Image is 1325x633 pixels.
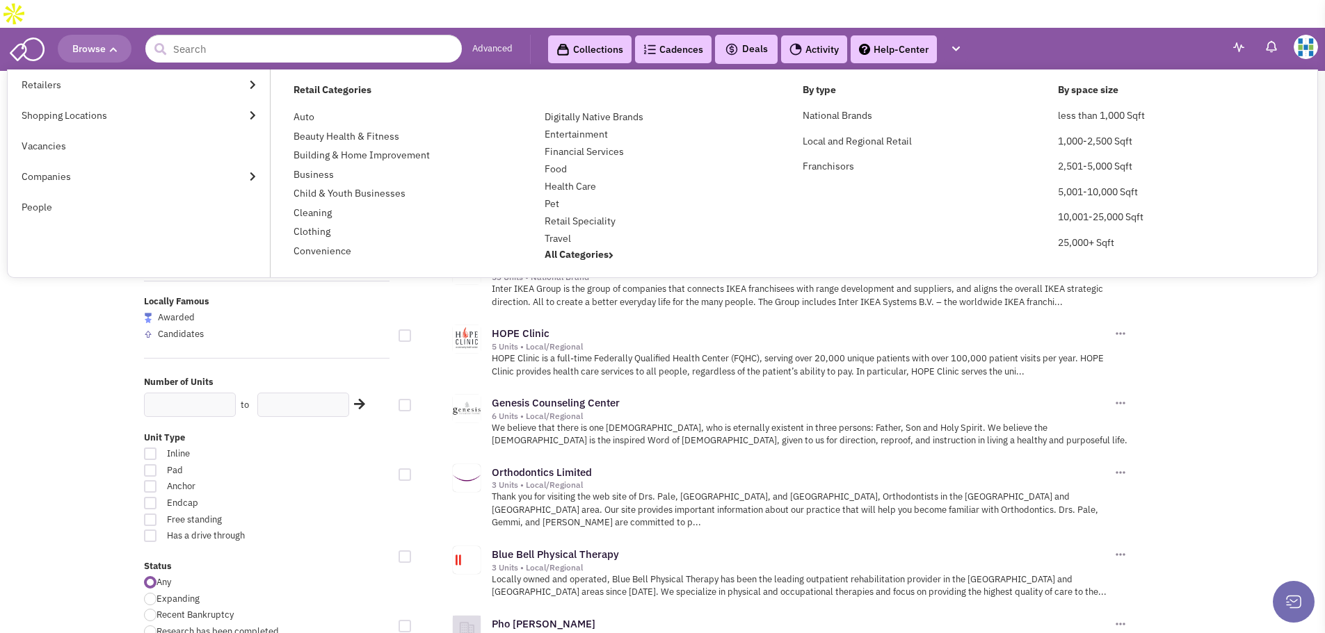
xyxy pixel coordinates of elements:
div: 3 Units • Local/Regional [492,479,1112,491]
span: Recent Bankruptcy [156,609,234,620]
span: Deals [725,42,768,55]
span: Candidates [158,328,204,340]
a: Shopping Locations [8,100,270,131]
a: Help-Center [851,35,937,63]
a: Retail Speciality [545,215,616,227]
p: We believe that there is one [DEMOGRAPHIC_DATA], who is eternally existent in three persons: Fath... [492,422,1128,447]
img: Cadences_logo.png [643,44,656,54]
a: Business [294,168,334,181]
a: Auto [294,110,314,123]
a: Activity [781,35,847,63]
a: Convenience [294,245,351,257]
a: 10,001-25,000 Sqft [1058,211,1143,223]
p: Locally owned and operated, Blue Bell Physical Therapy has been the leading outpatient rehabilita... [492,573,1128,599]
div: 5 Units • Local/Regional [492,341,1112,352]
a: Building & Home Improvement [294,149,430,161]
a: Companies [8,161,270,192]
a: Food [545,163,567,175]
a: Digitally Native Brands [545,110,643,123]
a: 25,000+ Sqft [1058,236,1114,249]
span: Has a drive through [158,529,312,543]
div: 3 Units • Local/Regional [492,562,1112,573]
a: National Brands [803,109,872,122]
h4: Retail Categories [294,83,785,96]
div: Search Nearby [345,395,367,413]
span: Browse [72,42,117,55]
a: Child & Youth Businesses [294,187,405,199]
a: Clothing [294,225,330,238]
span: Pad [158,464,312,477]
span: Any [156,576,171,588]
p: HOPE Clinic is a full-time Federally Qualified Health Center (FQHC), serving over 20,000 unique p... [492,352,1128,378]
label: Number of Units [144,376,390,389]
label: Locally Famous [144,295,390,309]
button: Deals [721,40,772,58]
span: Inline [158,447,312,461]
a: Local and Regional Retail [803,135,912,147]
a: Genesis Counseling Center [492,396,620,409]
a: Retailers [8,69,270,100]
a: Beauty Health & Fitness [294,130,399,142]
h4: By space size [1058,83,1294,96]
span: Anchor [158,480,312,493]
a: HOPE Clinic [492,327,549,340]
img: locallyfamous-upvote.png [144,330,152,338]
span: Expanding [156,593,200,605]
a: Orthodontics Limited [492,466,592,479]
a: less than 1,000 Sqft [1058,109,1145,122]
label: to [241,399,249,412]
a: All Categories [545,248,613,261]
a: Financial Services [545,145,624,158]
a: Pet [545,197,559,210]
input: Search [145,35,462,63]
img: icon-deals.svg [725,41,739,58]
a: Pho [PERSON_NAME] [492,617,595,630]
button: Browse [58,35,131,63]
span: Free standing [158,513,312,527]
a: 1,000-2,500 Sqft [1058,135,1132,147]
a: Travel [545,232,571,245]
a: Collections [548,35,632,63]
span: Awarded [158,311,195,323]
label: Status [144,560,390,573]
a: 5,001-10,000 Sqft [1058,186,1138,198]
h4: By type [803,83,1039,96]
img: SmartAdmin [10,35,45,61]
img: locallyfamous-largeicon.png [144,313,152,323]
img: Gabrielle Titow [1294,35,1318,59]
a: Blue Bell Physical Therapy [492,548,619,561]
img: Activity.png [789,43,802,56]
a: Entertainment [545,128,608,140]
p: Inter IKEA Group is the group of companies that connects IKEA franchisees with range development ... [492,283,1128,309]
a: Franchisors [803,160,854,172]
span: Endcap [158,497,312,510]
a: Health Care [545,180,596,192]
a: Advanced [472,42,513,56]
a: People [8,192,270,222]
p: Thank you for visiting the web site of Drs. Pale, [GEOGRAPHIC_DATA], and [GEOGRAPHIC_DATA], Ortho... [492,491,1128,529]
a: Cleaning [294,206,332,219]
a: Vacancies [8,131,270,161]
img: icon-collection-lavender-black.svg [556,43,570,56]
label: Unit Type [144,431,390,445]
img: help.png [859,44,870,55]
div: 6 Units • Local/Regional [492,411,1112,422]
a: Cadences [635,35,712,63]
a: 2,501-5,000 Sqft [1058,160,1132,172]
